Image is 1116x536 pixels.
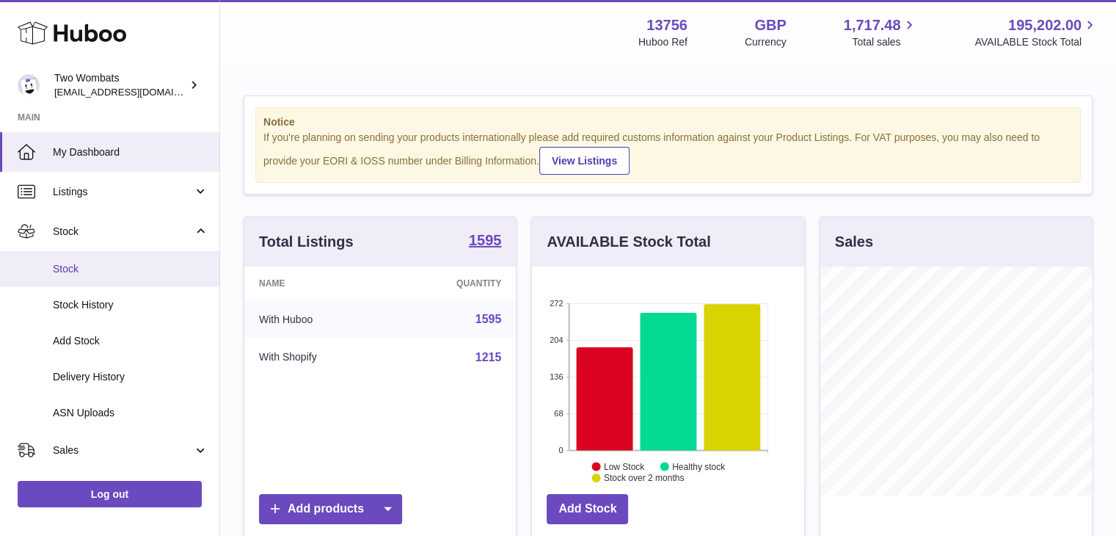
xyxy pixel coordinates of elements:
[53,225,193,239] span: Stock
[54,71,186,99] div: Two Wombats
[53,145,208,159] span: My Dashboard
[555,409,564,418] text: 68
[852,35,917,49] span: Total sales
[53,334,208,348] span: Add Stock
[259,494,402,524] a: Add products
[974,35,1098,49] span: AVAILABLE Stock Total
[469,233,502,250] a: 1595
[754,15,786,35] strong: GBP
[559,446,564,454] text: 0
[638,35,688,49] div: Huboo Ref
[263,131,1073,175] div: If you're planning on sending your products internationally please add required customs informati...
[53,406,208,420] span: ASN Uploads
[844,15,901,35] span: 1,717.48
[53,185,193,199] span: Listings
[54,86,216,98] span: [EMAIL_ADDRESS][DOMAIN_NAME]
[604,461,645,471] text: Low Stock
[547,232,710,252] h3: AVAILABLE Stock Total
[53,370,208,384] span: Delivery History
[53,262,208,276] span: Stock
[604,473,684,483] text: Stock over 2 months
[244,300,391,338] td: With Huboo
[244,267,391,300] th: Name
[974,15,1098,49] a: 195,202.00 AVAILABLE Stock Total
[53,298,208,312] span: Stock History
[844,15,918,49] a: 1,717.48 Total sales
[53,443,193,457] span: Sales
[244,338,391,377] td: With Shopify
[539,147,630,175] a: View Listings
[391,267,517,300] th: Quantity
[475,313,502,325] a: 1595
[646,15,688,35] strong: 13756
[469,233,502,247] strong: 1595
[550,372,563,381] text: 136
[835,232,873,252] h3: Sales
[547,494,628,524] a: Add Stock
[745,35,787,49] div: Currency
[18,74,40,96] img: internalAdmin-13756@internal.huboo.com
[550,336,563,344] text: 204
[18,481,202,507] a: Log out
[550,299,563,308] text: 272
[263,115,1073,129] strong: Notice
[475,351,502,363] a: 1215
[259,232,354,252] h3: Total Listings
[672,461,726,471] text: Healthy stock
[1008,15,1082,35] span: 195,202.00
